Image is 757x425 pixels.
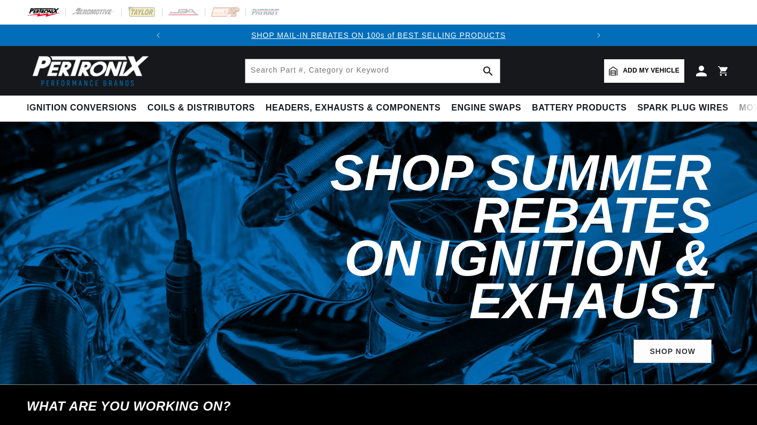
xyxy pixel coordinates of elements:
button: Translation missing: en.sections.announcements.next_announcement [588,25,609,46]
input: Search Part #, Category or Keyword [245,59,500,83]
summary: Headers, Exhausts & Components [260,96,446,121]
button: Translation missing: en.sections.announcements.previous_announcement [148,25,169,46]
a: SHOP MAIL-IN REBATES ON 100s of BEST SELLING PRODUCTS [251,31,506,40]
span: Ignition Conversions [27,103,137,114]
div: 1 of 2 [169,29,589,41]
a: SHOP NOW [634,340,712,364]
summary: Coils & Distributors [142,96,260,121]
span: Battery Products [532,103,627,114]
a: Add my vehicle [604,59,684,83]
div: Announcement [169,29,589,41]
span: Coils & Distributors [148,103,255,114]
span: Add my vehicle [623,66,679,76]
summary: Spark Plug Wires [632,96,733,121]
summary: Ignition Conversions [27,96,142,121]
span: Headers, Exhausts & Components [266,103,441,114]
button: search button [476,59,500,83]
summary: Battery Products [527,96,632,121]
img: Pertronix [27,52,150,89]
span: Engine Swaps [451,103,521,114]
h2: Shop Summer Rebates on Ignition & Exhaust [254,152,712,322]
span: Spark Plug Wires [637,103,728,114]
summary: Engine Swaps [446,96,527,121]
